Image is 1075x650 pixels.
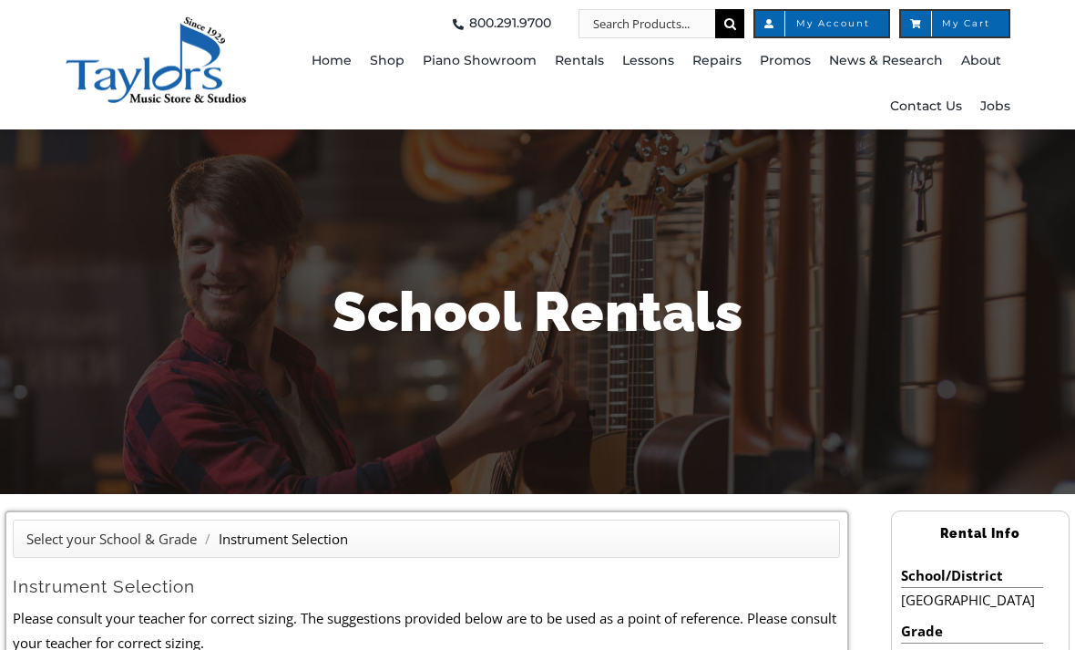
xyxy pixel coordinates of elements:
[312,46,352,76] span: Home
[961,46,1001,76] span: About
[692,46,742,76] span: Repairs
[311,38,1010,129] nav: Main Menu
[919,19,990,28] span: My Cart
[890,84,962,129] a: Contact Us
[555,46,604,76] span: Rentals
[13,575,840,598] h2: Instrument Selection
[622,38,674,84] a: Lessons
[980,92,1010,121] span: Jobs
[892,518,1069,550] h2: Rental Info
[469,9,551,38] span: 800.291.9700
[311,9,1010,38] nav: Top Right
[901,588,1042,612] li: [GEOGRAPHIC_DATA]
[901,563,1042,588] li: School/District
[447,9,551,38] a: 800.291.9700
[200,530,215,548] span: /
[622,46,674,76] span: Lessons
[692,38,742,84] a: Repairs
[65,14,247,32] a: taylors-music-store-west-chester
[753,9,890,38] a: My Account
[773,19,870,28] span: My Account
[370,38,404,84] a: Shop
[27,273,1048,350] h1: School Rentals
[423,38,537,84] a: Piano Showroom
[555,38,604,84] a: Rentals
[715,9,744,38] input: Search
[26,530,197,548] a: Select your School & Grade
[578,9,715,38] input: Search Products...
[312,38,352,84] a: Home
[829,38,943,84] a: News & Research
[901,619,1042,644] li: Grade
[423,46,537,76] span: Piano Showroom
[980,84,1010,129] a: Jobs
[370,46,404,76] span: Shop
[899,9,1010,38] a: My Cart
[219,527,348,551] li: Instrument Selection
[760,46,811,76] span: Promos
[961,38,1001,84] a: About
[890,92,962,121] span: Contact Us
[760,38,811,84] a: Promos
[829,46,943,76] span: News & Research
